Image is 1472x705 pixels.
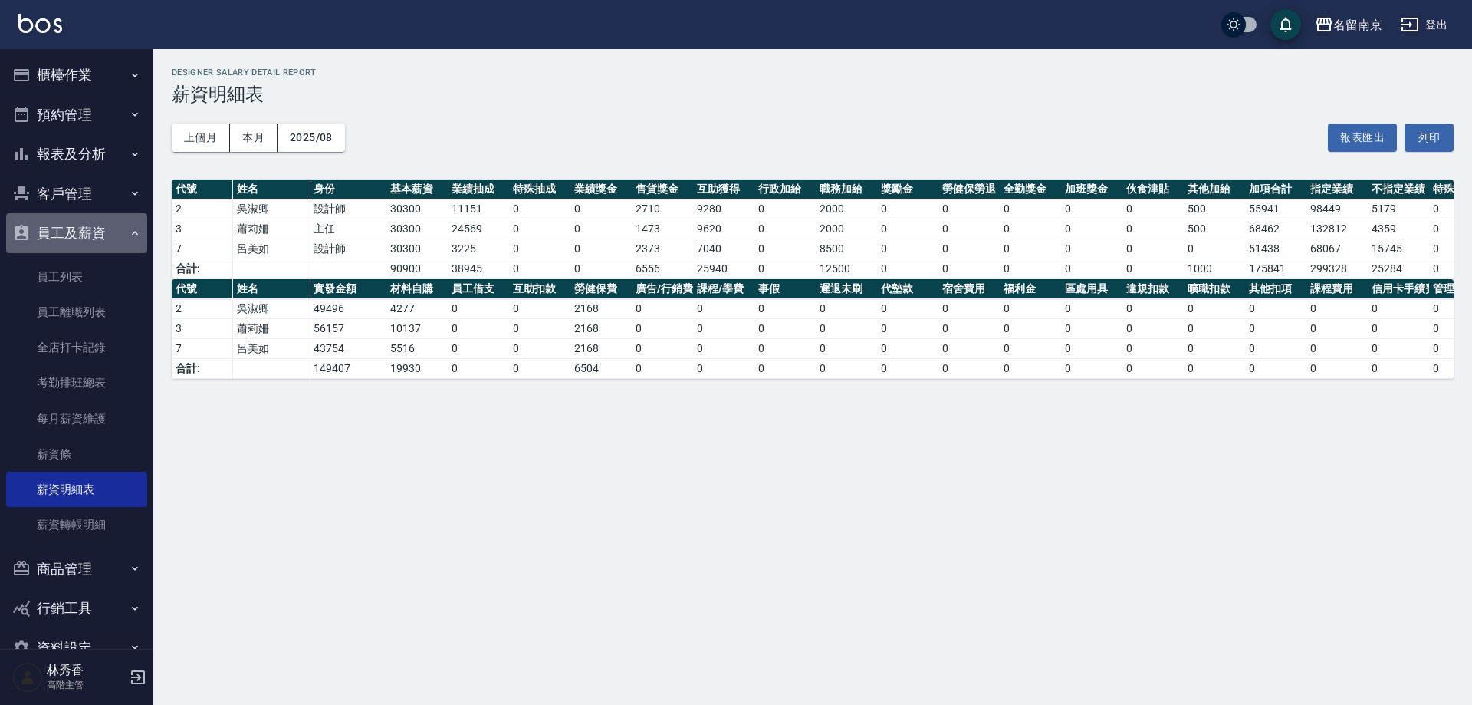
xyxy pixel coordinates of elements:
td: 0 [1000,299,1061,319]
td: 0 [938,319,1000,339]
td: 0 [1122,319,1184,339]
a: 員工列表 [6,259,147,295]
th: 基本薪資 [386,180,448,199]
td: 98449 [1306,199,1368,219]
td: 吳淑卿 [233,299,310,319]
td: 0 [509,319,570,339]
td: 0 [1184,339,1245,359]
td: 24569 [448,219,509,239]
td: 0 [509,299,570,319]
th: 售貨獎金 [632,180,693,199]
td: 0 [1000,319,1061,339]
td: 0 [754,339,816,359]
button: 報表及分析 [6,134,147,174]
td: 0 [938,299,1000,319]
td: 15745 [1368,239,1429,259]
td: 299328 [1306,259,1368,279]
th: 課程/學費 [693,279,754,299]
td: 0 [754,299,816,319]
td: 0 [754,259,816,279]
td: 0 [1061,359,1122,379]
a: 全店打卡記錄 [6,330,147,365]
td: 0 [570,259,632,279]
th: 全勤獎金 [1000,180,1061,199]
td: 38945 [448,259,509,279]
td: 4277 [386,299,448,319]
td: 2168 [570,299,632,319]
td: 0 [877,259,938,279]
button: 登出 [1395,11,1454,39]
td: 0 [1184,239,1245,259]
td: 0 [693,339,754,359]
td: 11151 [448,199,509,219]
button: 櫃檯作業 [6,55,147,95]
td: 0 [1122,219,1184,239]
button: 預約管理 [6,95,147,135]
td: 0 [509,259,570,279]
td: 0 [693,359,754,379]
td: 132812 [1306,219,1368,239]
td: 51438 [1245,239,1306,259]
td: 0 [816,359,877,379]
td: 0 [877,339,938,359]
td: 10137 [386,319,448,339]
td: 呂美如 [233,239,310,259]
td: 25940 [693,259,754,279]
td: 0 [877,239,938,259]
td: 9280 [693,199,754,219]
td: 1473 [632,219,693,239]
button: 報表匯出 [1328,124,1397,152]
td: 0 [570,219,632,239]
td: 0 [754,319,816,339]
th: 獎勵金 [877,180,938,199]
td: 0 [1184,299,1245,319]
td: 56157 [310,319,386,339]
img: Person [12,662,43,693]
td: 0 [632,339,693,359]
th: 特殊抽成 [509,180,570,199]
th: 材料自購 [386,279,448,299]
a: 薪資明細表 [6,472,147,507]
td: 0 [1245,319,1306,339]
td: 55941 [1245,199,1306,219]
td: 500 [1184,219,1245,239]
td: 0 [938,239,1000,259]
td: 3 [172,319,233,339]
td: 8500 [816,239,877,259]
td: 0 [877,319,938,339]
td: 0 [1122,339,1184,359]
td: 30300 [386,219,448,239]
td: 3225 [448,239,509,259]
th: 職務加給 [816,180,877,199]
td: 5179 [1368,199,1429,219]
td: 0 [1061,239,1122,259]
td: 0 [1184,319,1245,339]
td: 0 [816,339,877,359]
td: 0 [754,239,816,259]
td: 500 [1184,199,1245,219]
th: 姓名 [233,279,310,299]
td: 0 [1245,299,1306,319]
td: 6556 [632,259,693,279]
h2: Designer Salary Detail Report [172,68,1454,77]
td: 0 [1122,359,1184,379]
th: 指定業績 [1306,180,1368,199]
td: 0 [754,219,816,239]
td: 2373 [632,239,693,259]
td: 0 [509,239,570,259]
td: 0 [938,219,1000,239]
td: 175841 [1245,259,1306,279]
button: 2025/08 [278,124,345,152]
td: 7 [172,339,233,359]
td: 0 [448,359,509,379]
a: 考勤排班總表 [6,365,147,400]
th: 宿舍費用 [938,279,1000,299]
td: 0 [1368,359,1429,379]
td: 90900 [386,259,448,279]
td: 30300 [386,239,448,259]
th: 勞健保費 [570,279,632,299]
td: 0 [1061,219,1122,239]
th: 代號 [172,180,233,199]
td: 合計: [172,359,233,379]
a: 薪資轉帳明細 [6,507,147,542]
